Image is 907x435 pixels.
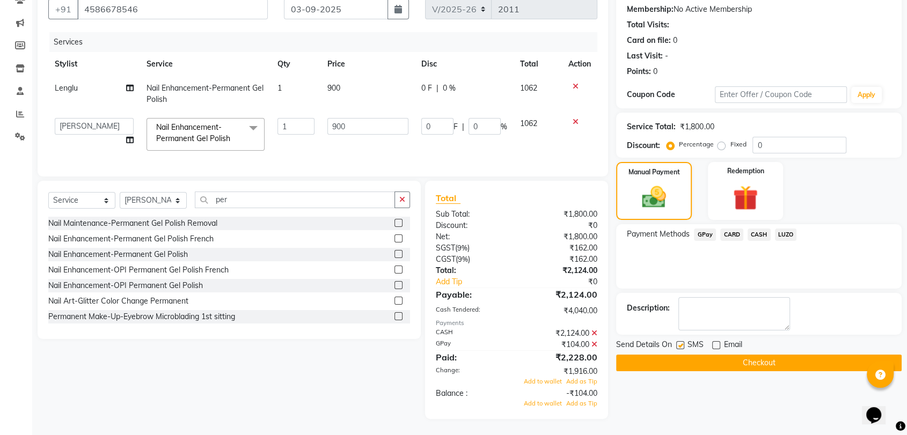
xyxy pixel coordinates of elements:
[517,231,606,242] div: ₹1,800.00
[277,83,282,93] span: 1
[48,264,229,276] div: Nail Enhancement-OPI Permanent Gel Polish French
[627,303,670,314] div: Description:
[687,339,704,352] span: SMS
[428,305,517,316] div: Cash Tendered:
[436,243,455,253] span: SGST
[195,191,395,208] input: Search or Scan
[48,249,188,260] div: Nail Enhancement-Permanent Gel Polish
[421,83,432,94] span: 0 F
[140,52,271,76] th: Service
[48,296,188,307] div: Nail Art-Glitter Color Change Permanent
[720,228,743,241] span: CARD
[634,183,673,211] img: _cash.svg
[48,233,214,245] div: Nail Enhancement-Permanent Gel Polish French
[443,83,456,94] span: 0 %
[627,35,671,46] div: Card on file:
[616,355,902,371] button: Checkout
[520,83,537,93] span: 1062
[627,4,891,15] div: No Active Membership
[428,351,517,364] div: Paid:
[723,339,742,352] span: Email
[55,83,78,93] span: Lenglu
[147,83,264,104] span: Nail Enhancement-Permanent Gel Polish
[436,319,597,328] div: Payments
[428,276,531,287] a: Add Tip
[517,265,606,276] div: ₹2,124.00
[428,366,517,377] div: Change:
[665,50,668,62] div: -
[627,4,674,15] div: Membership:
[517,328,606,339] div: ₹2,124.00
[616,339,672,352] span: Send Details On
[653,66,657,77] div: 0
[517,366,606,377] div: ₹1,916.00
[517,305,606,316] div: ₹4,040.00
[517,339,606,350] div: ₹104.00
[271,52,321,76] th: Qty
[230,134,235,143] a: x
[627,50,663,62] div: Last Visit:
[524,400,562,407] span: Add to wallet
[517,351,606,364] div: ₹2,228.00
[627,19,669,31] div: Total Visits:
[628,167,680,177] label: Manual Payment
[428,339,517,350] div: GPay
[436,193,460,204] span: Total
[48,311,235,322] div: Permanent Make-Up-Eyebrow Microblading 1st sitting
[524,378,562,385] span: Add to wallet
[415,52,514,76] th: Disc
[748,228,771,241] span: CASH
[851,87,882,103] button: Apply
[49,32,605,52] div: Services
[673,35,677,46] div: 0
[517,220,606,231] div: ₹0
[428,328,517,339] div: CASH
[627,121,676,132] div: Service Total:
[436,254,456,264] span: CGST
[428,231,517,242] div: Net:
[725,182,765,213] img: _gift.svg
[517,254,606,265] div: ₹162.00
[566,400,597,407] span: Add as Tip
[428,254,517,265] div: ( )
[627,66,651,77] div: Points:
[501,121,507,132] span: %
[428,209,517,220] div: Sub Total:
[517,209,606,220] div: ₹1,800.00
[627,228,690,240] span: Payment Methods
[517,288,606,301] div: ₹2,124.00
[627,89,715,100] div: Coupon Code
[48,52,140,76] th: Stylist
[520,119,537,128] span: 1062
[428,265,517,276] div: Total:
[531,276,605,287] div: ₹0
[321,52,415,76] th: Price
[730,139,746,149] label: Fixed
[566,378,597,385] span: Add as Tip
[627,140,660,151] div: Discount:
[48,218,217,229] div: Nail Maintenance-Permanent Gel Polish Removal
[562,52,597,76] th: Action
[715,86,847,103] input: Enter Offer / Coupon Code
[462,121,464,132] span: |
[48,280,203,291] div: Nail Enhancement-OPI Permanent Gel Polish
[428,388,517,399] div: Balance :
[680,121,714,132] div: ₹1,800.00
[436,83,438,94] span: |
[862,392,896,424] iframe: chat widget
[775,228,797,241] span: LUZO
[327,83,340,93] span: 900
[694,228,716,241] span: GPay
[428,220,517,231] div: Discount:
[517,242,606,254] div: ₹162.00
[679,139,713,149] label: Percentage
[457,244,467,252] span: 9%
[428,242,517,254] div: ( )
[453,121,458,132] span: F
[458,255,468,263] span: 9%
[428,288,517,301] div: Payable:
[727,166,764,176] label: Redemption
[514,52,562,76] th: Total
[517,388,606,399] div: -₹104.00
[156,122,230,143] span: Nail Enhancement-Permanent Gel Polish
